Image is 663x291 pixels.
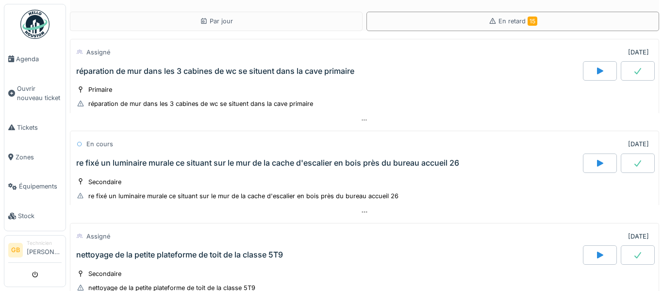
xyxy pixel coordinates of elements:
span: Ouvrir nouveau ticket [17,84,62,103]
div: Par jour [200,17,233,26]
div: Assigné [86,48,110,57]
a: Agenda [4,44,66,74]
li: [PERSON_NAME] [27,240,62,260]
div: Technicien [27,240,62,247]
div: [DATE] [628,48,649,57]
div: Secondaire [88,269,121,278]
span: Zones [16,153,62,162]
span: Tickets [17,123,62,132]
span: 15 [528,17,537,26]
span: Agenda [16,54,62,64]
div: Assigné [86,232,110,241]
div: réparation de mur dans les 3 cabines de wc se situent dans la cave primaire [76,67,354,76]
span: En retard [498,17,537,25]
div: re fixé un luminaire murale ce situant sur le mur de la cache d'escalier en bois près du bureau a... [88,191,398,201]
div: réparation de mur dans les 3 cabines de wc se situent dans la cave primaire [88,99,313,108]
div: Primaire [88,85,112,94]
li: GB [8,243,23,257]
div: [DATE] [628,232,649,241]
div: Secondaire [88,177,121,187]
a: Stock [4,201,66,231]
img: Badge_color-CXgf-gQk.svg [20,10,50,39]
span: Équipements [19,182,62,191]
div: nettoyage de la petite plateforme de toit de la classe 5T9 [76,250,283,259]
a: Tickets [4,113,66,142]
div: [DATE] [628,139,649,149]
a: Ouvrir nouveau ticket [4,74,66,113]
a: Équipements [4,172,66,202]
a: Zones [4,142,66,172]
div: re fixé un luminaire murale ce situant sur le mur de la cache d'escalier en bois près du bureau a... [76,158,459,168]
div: En cours [86,139,113,149]
a: GB Technicien[PERSON_NAME] [8,240,62,263]
span: Stock [18,211,62,221]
